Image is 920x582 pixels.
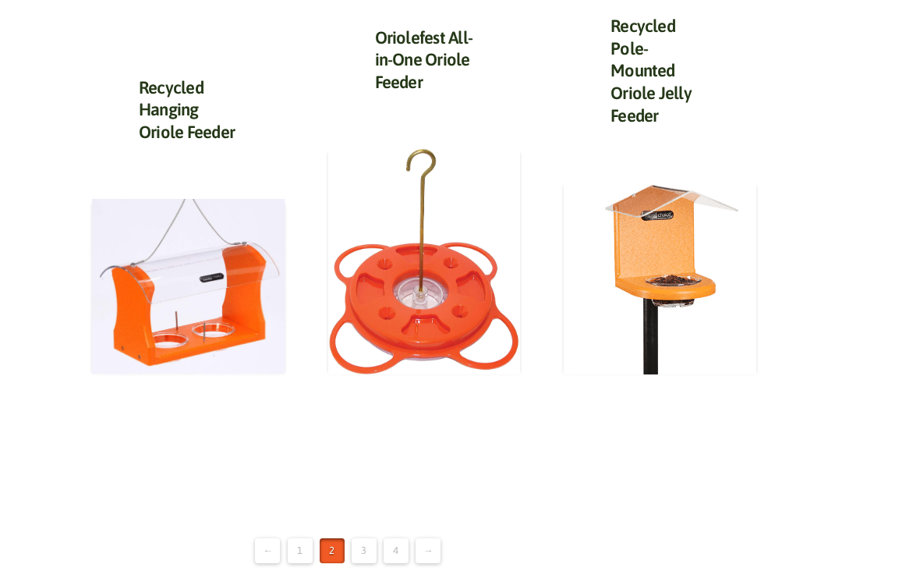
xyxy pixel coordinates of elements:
[320,538,345,563] span: Page 2
[610,16,692,125] a: Recycled Pole-Mounted Oriole Jelly Feeder
[288,538,313,563] a: Page 1
[139,77,235,142] a: Recycled Hanging Oriole Feeder
[384,538,409,563] a: Page 4
[416,538,441,563] a: →
[375,27,472,92] a: Oriolefest All-in-One Oriole Feeder
[255,538,280,563] a: ←
[352,538,377,563] a: Page 3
